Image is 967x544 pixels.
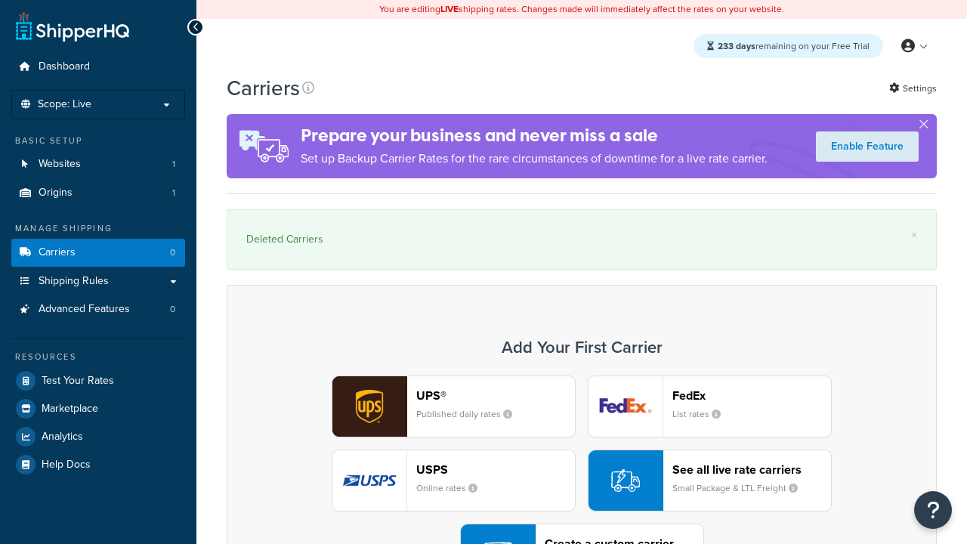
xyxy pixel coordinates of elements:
[332,376,576,437] button: ups logoUPS®Published daily rates
[301,148,768,169] p: Set up Backup Carrier Rates for the rare circumstances of downtime for a live rate carrier.
[889,78,937,99] a: Settings
[332,376,406,437] img: ups logo
[911,229,917,241] a: ×
[11,179,185,207] li: Origins
[588,450,832,512] button: See all live rate carriersSmall Package & LTL Freight
[416,462,575,477] header: USPS
[816,131,919,162] a: Enable Feature
[11,423,185,450] a: Analytics
[42,431,83,444] span: Analytics
[11,150,185,178] a: Websites 1
[42,459,91,471] span: Help Docs
[11,134,185,147] div: Basic Setup
[718,39,755,53] strong: 233 days
[39,187,73,199] span: Origins
[332,450,576,512] button: usps logoUSPSOnline rates
[694,34,883,58] div: remaining on your Free Trial
[11,267,185,295] a: Shipping Rules
[11,239,185,267] a: Carriers 0
[589,376,663,437] img: fedEx logo
[11,395,185,422] a: Marketplace
[42,375,114,388] span: Test Your Rates
[170,246,175,259] span: 0
[672,481,810,495] small: Small Package & LTL Freight
[11,222,185,235] div: Manage Shipping
[11,367,185,394] a: Test Your Rates
[301,123,768,148] h4: Prepare your business and never miss a sale
[42,403,98,416] span: Marketplace
[39,158,81,171] span: Websites
[11,451,185,478] a: Help Docs
[170,303,175,316] span: 0
[416,407,524,421] small: Published daily rates
[39,303,130,316] span: Advanced Features
[227,114,301,178] img: ad-rules-rateshop-fe6ec290ccb7230408bd80ed9643f0289d75e0ffd9eb532fc0e269fcd187b520.png
[416,388,575,403] header: UPS®
[332,450,406,511] img: usps logo
[39,60,90,73] span: Dashboard
[11,295,185,323] li: Advanced Features
[672,407,733,421] small: List rates
[11,179,185,207] a: Origins 1
[11,150,185,178] li: Websites
[172,187,175,199] span: 1
[39,246,76,259] span: Carriers
[11,239,185,267] li: Carriers
[172,158,175,171] span: 1
[227,73,300,103] h1: Carriers
[246,229,917,250] div: Deleted Carriers
[243,338,921,357] h3: Add Your First Carrier
[11,295,185,323] a: Advanced Features 0
[672,462,831,477] header: See all live rate carriers
[672,388,831,403] header: FedEx
[588,376,832,437] button: fedEx logoFedExList rates
[16,11,129,42] a: ShipperHQ Home
[39,275,109,288] span: Shipping Rules
[416,481,490,495] small: Online rates
[11,53,185,81] a: Dashboard
[914,491,952,529] button: Open Resource Center
[611,466,640,495] img: icon-carrier-liverate-becf4550.svg
[38,98,91,111] span: Scope: Live
[440,2,459,16] b: LIVE
[11,351,185,363] div: Resources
